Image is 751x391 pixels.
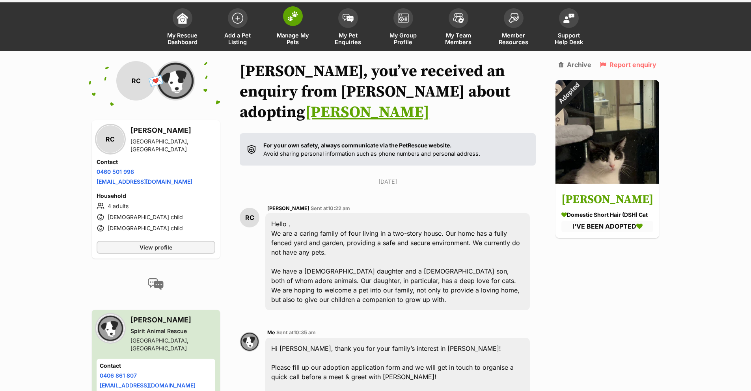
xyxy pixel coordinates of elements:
[240,177,536,186] p: [DATE]
[97,223,216,233] li: [DEMOGRAPHIC_DATA] child
[563,13,574,23] img: help-desk-icon-fdf02630f3aa405de69fd3d07c3f3aa587a6932b1a1747fa1d2bba05be0121f9.svg
[496,32,531,45] span: Member Resources
[130,315,216,326] h3: [PERSON_NAME]
[97,125,124,153] div: RC
[147,73,165,89] span: 💌
[265,4,321,51] a: Manage My Pets
[555,185,659,238] a: [PERSON_NAME] Domestic Short Hair (DSH) Cat I'VE BEEN ADOPTED
[97,192,216,200] h4: Household
[343,14,354,22] img: pet-enquiries-icon-7e3ad2cf08bfb03b45e93fb7055b45f3efa6380592205ae92323e6603595dc1f.svg
[555,177,659,185] a: Adopted
[453,13,464,23] img: team-members-icon-5396bd8760b3fe7c0b43da4ab00e1e3bb1a5d9ba89233759b79545d2d3fc5d0d.svg
[130,327,216,335] div: Spirit Animal Rescue
[97,158,216,166] h4: Contact
[555,80,659,184] img: Luna
[148,278,164,290] img: conversation-icon-4a6f8262b818ee0b60e3300018af0b2d0b884aa5de6e9bcb8d3d4eeb1a70a7c4.svg
[486,4,541,51] a: Member Resources
[177,13,188,24] img: dashboard-icon-eb2f2d2d3e046f16d808141f083e7271f6b2e854fb5c12c21221c1fb7104beca.svg
[441,32,476,45] span: My Team Members
[267,330,275,335] span: Me
[386,32,421,45] span: My Group Profile
[267,205,309,211] span: [PERSON_NAME]
[155,4,210,51] a: My Rescue Dashboard
[328,205,350,211] span: 10:22 am
[130,125,216,136] h3: [PERSON_NAME]
[100,362,212,370] h4: Contact
[276,330,316,335] span: Sent at
[275,32,311,45] span: Manage My Pets
[232,13,243,24] img: add-pet-listing-icon-0afa8454b4691262ce3f59096e99ab1cd57d4a30225e0717b998d2c9b9846f56.svg
[561,221,653,232] div: I'VE BEEN ADOPTED
[97,315,124,342] img: Spirit Animal Rescue profile pic
[240,208,259,227] div: RC
[116,61,156,101] div: RC
[398,13,409,23] img: group-profile-icon-3fa3cf56718a62981997c0bc7e787c4b2cf8bcc04b72c1350f741eb67cf2f40e.svg
[559,61,591,68] a: Archive
[305,102,429,122] a: [PERSON_NAME]
[97,201,216,211] li: 4 adults
[265,213,530,310] div: Hello， We are a caring family of four living in a two-story house. Our home has a fully fenced ya...
[321,4,376,51] a: My Pet Enquiries
[561,211,653,219] div: Domestic Short Hair (DSH) Cat
[287,11,298,21] img: manage-my-pets-icon-02211641906a0b7f246fdf0571729dbe1e7629f14944591b6c1af311fb30b64b.svg
[97,178,192,185] a: [EMAIL_ADDRESS][DOMAIN_NAME]
[508,13,519,23] img: member-resources-icon-8e73f808a243e03378d46382f2149f9095a855e16c252ad45f914b54edf8863c.svg
[561,191,653,209] h3: [PERSON_NAME]
[240,61,536,123] h1: [PERSON_NAME], you’ve received an enquiry from [PERSON_NAME] about adopting
[97,212,216,222] li: [DEMOGRAPHIC_DATA] child
[263,142,452,149] strong: For your own safety, always communicate via the PetRescue website.
[431,4,486,51] a: My Team Members
[140,243,172,251] span: View profile
[600,61,656,68] a: Report enquiry
[263,141,480,158] p: Avoid sharing personal information such as phone numbers and personal address.
[294,330,316,335] span: 10:35 am
[97,241,216,254] a: View profile
[210,4,265,51] a: Add a Pet Listing
[311,205,350,211] span: Sent at
[97,168,134,175] a: 0460 501 998
[130,337,216,352] div: [GEOGRAPHIC_DATA], [GEOGRAPHIC_DATA]
[551,32,587,45] span: Support Help Desk
[156,61,195,101] img: Spirit Animal Rescue profile pic
[165,32,200,45] span: My Rescue Dashboard
[240,332,259,352] img: Rachel Lee profile pic
[130,138,216,153] div: [GEOGRAPHIC_DATA], [GEOGRAPHIC_DATA]
[541,4,596,51] a: Support Help Desk
[330,32,366,45] span: My Pet Enquiries
[220,32,255,45] span: Add a Pet Listing
[376,4,431,51] a: My Group Profile
[100,382,196,389] a: [EMAIL_ADDRESS][DOMAIN_NAME]
[100,372,137,379] a: 0406 861 807
[545,70,592,117] div: Adopted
